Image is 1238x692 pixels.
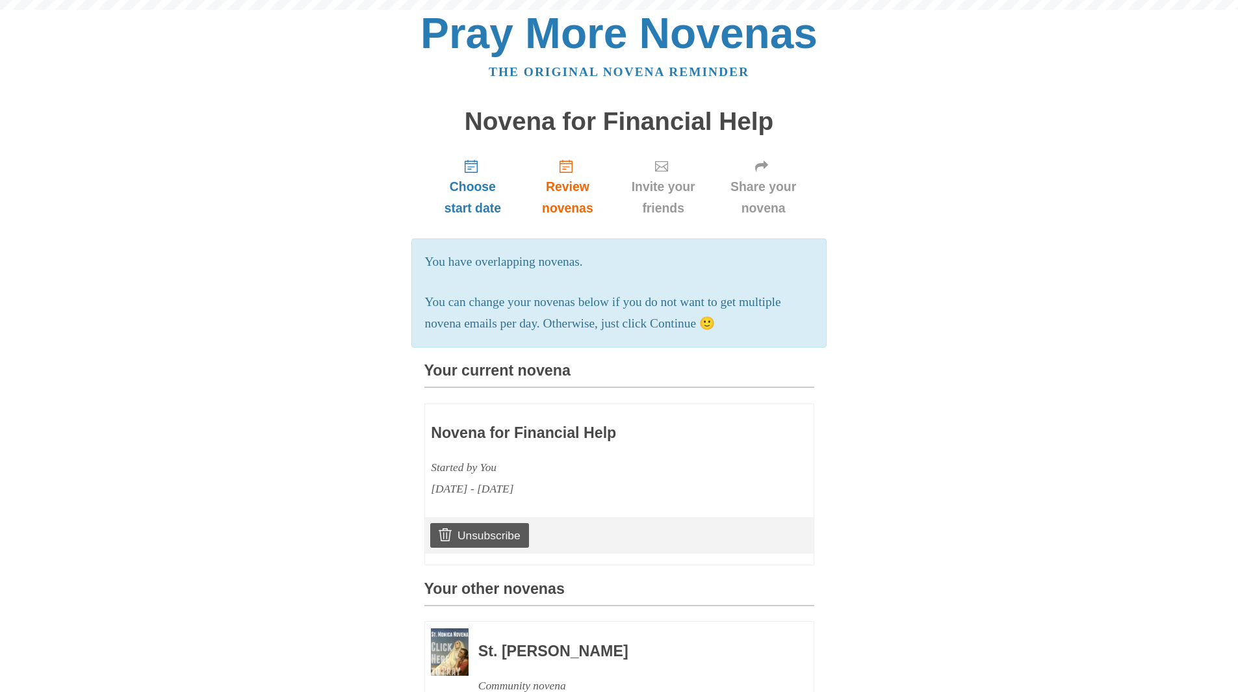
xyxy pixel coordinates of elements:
[627,176,700,219] span: Invite your friends
[425,251,814,273] p: You have overlapping novenas.
[489,65,749,79] a: The original novena reminder
[431,628,469,676] img: Novena image
[614,148,713,225] a: Invite your friends
[424,108,814,136] h1: Novena for Financial Help
[424,148,522,225] a: Choose start date
[437,176,509,219] span: Choose start date
[430,523,528,548] a: Unsubscribe
[521,148,613,225] a: Review novenas
[424,363,814,388] h3: Your current novena
[424,581,814,606] h3: Your other novenas
[431,457,731,478] div: Started by You
[534,176,600,219] span: Review novenas
[420,9,818,57] a: Pray More Novenas
[425,292,814,335] p: You can change your novenas below if you do not want to get multiple novena emails per day. Other...
[713,148,814,225] a: Share your novena
[431,425,731,442] h3: Novena for Financial Help
[478,643,779,660] h3: St. [PERSON_NAME]
[431,478,731,500] div: [DATE] - [DATE]
[726,176,801,219] span: Share your novena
